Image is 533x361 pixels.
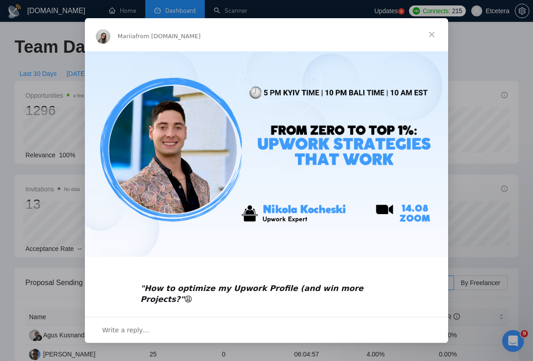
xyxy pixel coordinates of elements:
span: Close [415,18,448,51]
div: Open conversation and reply [85,317,448,343]
img: Profile image for Mariia [96,29,110,44]
span: from [DOMAIN_NAME] [136,33,201,40]
b: 😩 [140,284,363,304]
i: "How to optimize my Upwork Profile (and win more Projects?" [140,284,363,304]
span: Write a reply… [102,324,149,336]
div: 🚀 , we’re bringing in someone who knows exactly how to turn into - and has done it at the highest... [140,272,393,348]
span: Mariia [118,33,136,40]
